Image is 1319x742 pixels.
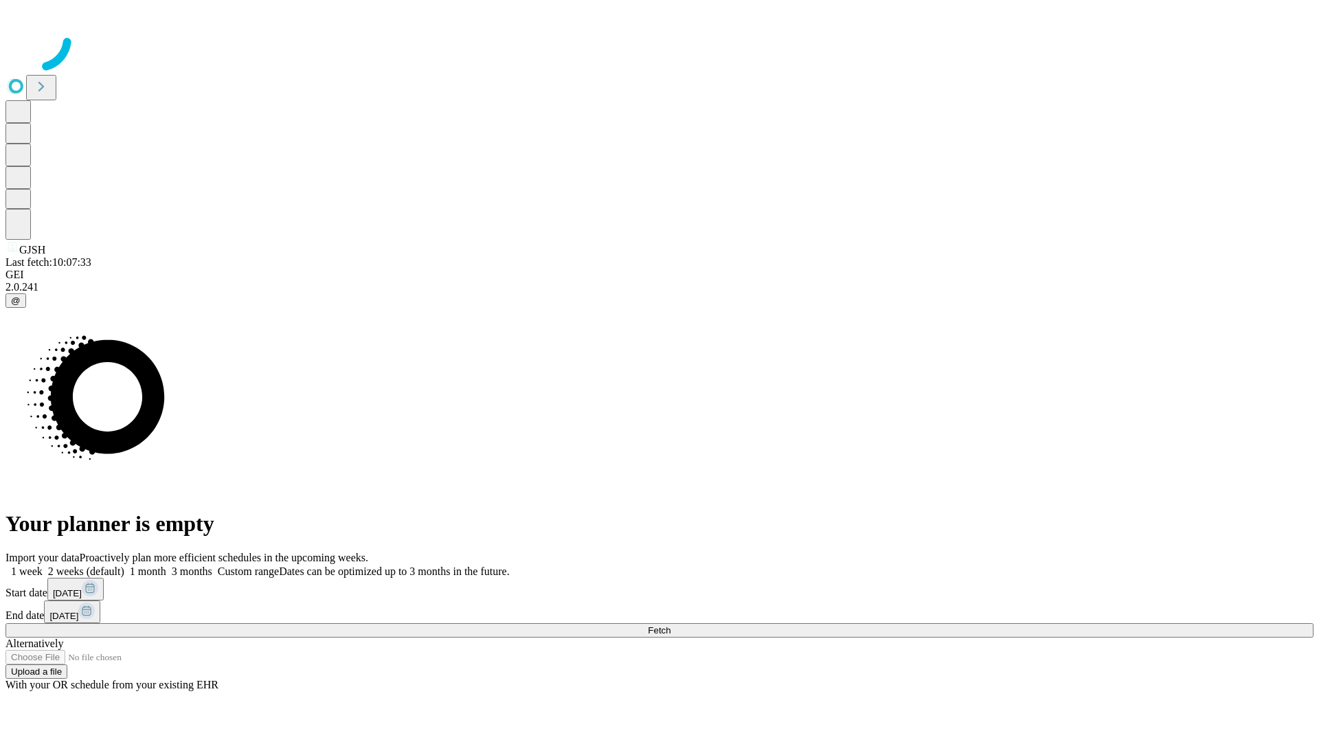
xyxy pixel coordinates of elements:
[5,281,1314,293] div: 2.0.241
[48,565,124,577] span: 2 weeks (default)
[5,552,80,563] span: Import your data
[5,293,26,308] button: @
[279,565,509,577] span: Dates can be optimized up to 3 months in the future.
[47,578,104,600] button: [DATE]
[53,588,82,598] span: [DATE]
[44,600,100,623] button: [DATE]
[5,600,1314,623] div: End date
[218,565,279,577] span: Custom range
[5,269,1314,281] div: GEI
[5,638,63,649] span: Alternatively
[11,565,43,577] span: 1 week
[5,256,91,268] span: Last fetch: 10:07:33
[11,295,21,306] span: @
[5,664,67,679] button: Upload a file
[5,623,1314,638] button: Fetch
[130,565,166,577] span: 1 month
[19,244,45,256] span: GJSH
[5,679,218,690] span: With your OR schedule from your existing EHR
[80,552,368,563] span: Proactively plan more efficient schedules in the upcoming weeks.
[648,625,670,636] span: Fetch
[49,611,78,621] span: [DATE]
[5,511,1314,537] h1: Your planner is empty
[5,578,1314,600] div: Start date
[172,565,212,577] span: 3 months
